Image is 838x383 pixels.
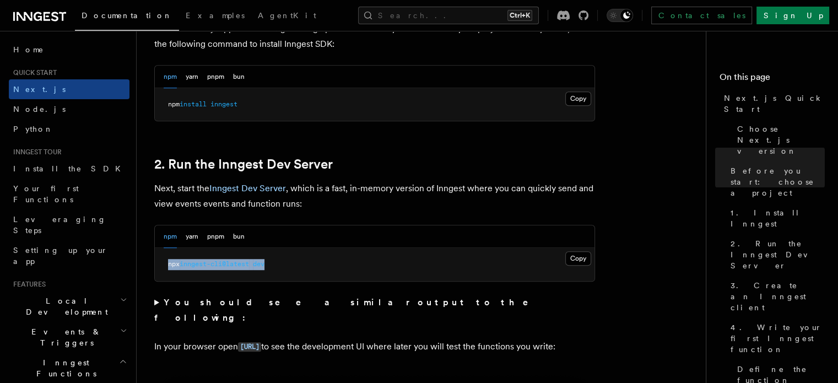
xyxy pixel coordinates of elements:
a: Before you start: choose a project [726,161,825,203]
a: Next.js Quick Start [720,88,825,119]
span: install [180,100,207,108]
a: Your first Functions [9,179,129,209]
a: Sign Up [756,7,829,24]
span: Next.js [13,85,66,94]
span: 3. Create an Inngest client [731,280,825,313]
button: pnpm [207,225,224,248]
a: Leveraging Steps [9,209,129,240]
span: Examples [186,11,245,20]
strong: You should see a similar output to the following: [154,297,544,323]
a: 2. Run the Inngest Dev Server [154,157,333,172]
span: 1. Install Inngest [731,207,825,229]
span: Home [13,44,44,55]
span: Next.js Quick Start [724,93,825,115]
span: AgentKit [258,11,316,20]
span: Local Development [9,295,120,317]
a: AgentKit [251,3,323,30]
a: 3. Create an Inngest client [726,276,825,317]
button: Toggle dark mode [607,9,633,22]
a: Choose Next.js version [733,119,825,161]
span: Documentation [82,11,172,20]
a: Examples [179,3,251,30]
a: Documentation [75,3,179,31]
span: Inngest tour [9,148,62,157]
button: yarn [186,66,198,88]
span: Features [9,280,46,289]
button: Search...Ctrl+K [358,7,539,24]
a: Setting up your app [9,240,129,271]
a: Home [9,40,129,60]
span: inngest [210,100,237,108]
a: Contact sales [651,7,752,24]
kbd: Ctrl+K [507,10,532,21]
a: 4. Write your first Inngest function [726,317,825,359]
summary: You should see a similar output to the following: [154,295,595,326]
a: 1. Install Inngest [726,203,825,234]
span: Choose Next.js version [737,123,825,157]
a: [URL] [238,341,261,352]
code: [URL] [238,342,261,352]
button: pnpm [207,66,224,88]
span: npx [168,260,180,268]
a: Next.js [9,79,129,99]
span: Install the SDK [13,164,127,173]
button: yarn [186,225,198,248]
a: 2. Run the Inngest Dev Server [726,234,825,276]
button: npm [164,225,177,248]
p: With the Next.js app now running running open a new tab in your terminal. In your project directo... [154,21,595,52]
p: Next, start the , which is a fast, in-memory version of Inngest where you can quickly send and vi... [154,181,595,212]
a: Python [9,119,129,139]
span: Leveraging Steps [13,215,106,235]
span: Inngest Functions [9,357,119,379]
span: inngest-cli@latest [180,260,249,268]
span: Setting up your app [13,246,108,266]
span: dev [253,260,264,268]
span: Quick start [9,68,57,77]
button: bun [233,225,245,248]
button: bun [233,66,245,88]
span: Python [13,125,53,133]
h4: On this page [720,71,825,88]
span: Events & Triggers [9,326,120,348]
a: Install the SDK [9,159,129,179]
span: 4. Write your first Inngest function [731,322,825,355]
button: npm [164,66,177,88]
span: Your first Functions [13,184,79,204]
button: Copy [565,91,591,106]
span: Node.js [13,105,66,114]
button: Copy [565,251,591,266]
span: npm [168,100,180,108]
a: Node.js [9,99,129,119]
button: Events & Triggers [9,322,129,353]
span: 2. Run the Inngest Dev Server [731,238,825,271]
button: Local Development [9,291,129,322]
span: Before you start: choose a project [731,165,825,198]
p: In your browser open to see the development UI where later you will test the functions you write: [154,339,595,355]
a: Inngest Dev Server [209,183,286,193]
